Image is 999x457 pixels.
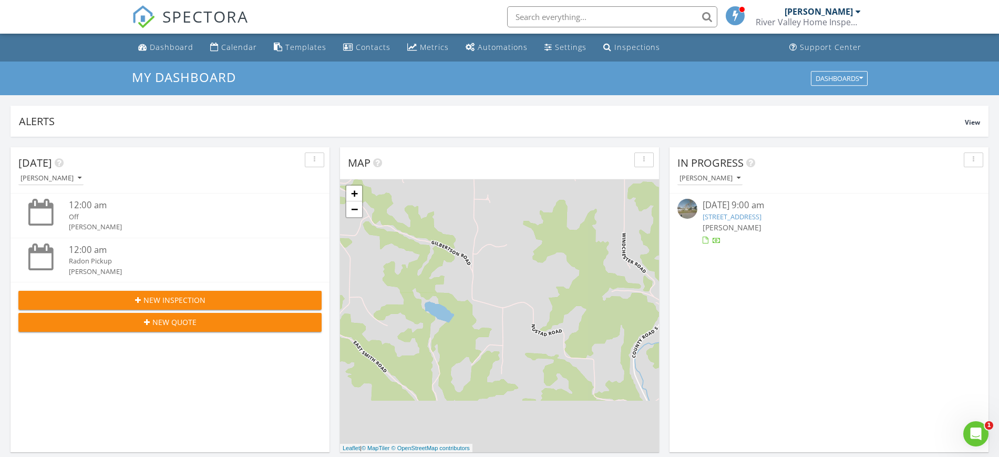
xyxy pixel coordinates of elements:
div: [PERSON_NAME] [69,222,296,232]
div: Templates [285,42,326,52]
span: My Dashboard [132,68,236,86]
div: [DATE] 9:00 am [703,199,955,212]
button: Dashboards [811,71,868,86]
div: Support Center [800,42,861,52]
a: Zoom out [346,201,362,217]
a: © OpenStreetMap contributors [392,445,470,451]
div: 12:00 am [69,243,296,257]
span: SPECTORA [162,5,249,27]
div: [PERSON_NAME] [20,175,81,182]
span: New Inspection [143,294,205,306]
button: New Inspection [18,291,322,310]
div: Radon Pickup [69,256,296,266]
div: Calendar [221,42,257,52]
a: Inspections [599,38,664,57]
a: SPECTORA [132,14,249,36]
img: streetview [677,199,697,219]
a: Metrics [403,38,453,57]
button: New Quote [18,313,322,332]
button: [PERSON_NAME] [18,171,84,186]
input: Search everything... [507,6,717,27]
a: Templates [270,38,331,57]
span: [DATE] [18,156,52,170]
a: Contacts [339,38,395,57]
div: Inspections [614,42,660,52]
span: In Progress [677,156,744,170]
div: Contacts [356,42,390,52]
a: Leaflet [343,445,360,451]
div: [PERSON_NAME] [69,267,296,277]
iframe: Intercom live chat [963,421,988,446]
div: Alerts [19,114,965,128]
div: Settings [555,42,586,52]
div: [PERSON_NAME] [679,175,740,182]
div: Metrics [420,42,449,52]
a: Zoom in [346,186,362,201]
div: [PERSON_NAME] [785,6,853,17]
div: Automations [478,42,528,52]
a: Settings [540,38,591,57]
img: The Best Home Inspection Software - Spectora [132,5,155,28]
div: | [340,444,472,453]
div: Dashboards [816,75,863,82]
button: [PERSON_NAME] [677,171,743,186]
div: Dashboard [150,42,193,52]
span: New Quote [152,317,197,328]
a: Support Center [785,38,866,57]
a: Dashboard [134,38,198,57]
div: Off [69,212,296,222]
span: [PERSON_NAME] [703,222,761,232]
span: View [965,118,980,127]
a: Calendar [206,38,261,57]
a: [STREET_ADDRESS] [703,212,761,221]
a: © MapTiler [362,445,390,451]
div: 12:00 am [69,199,296,212]
div: River Valley Home Inspections [756,17,861,27]
a: Automations (Basic) [461,38,532,57]
span: 1 [985,421,993,430]
span: Map [348,156,370,170]
a: [DATE] 9:00 am [STREET_ADDRESS] [PERSON_NAME] [677,199,981,246]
